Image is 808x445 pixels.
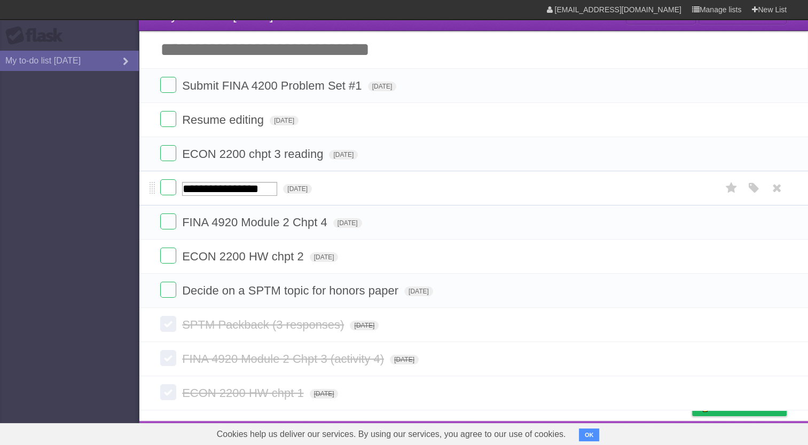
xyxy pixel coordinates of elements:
span: Submit FINA 4200 Problem Set #1 [182,79,364,92]
label: Star task [721,179,742,197]
span: ECON 2200 HW chpt 1 [182,386,306,400]
label: Done [160,248,176,264]
span: [DATE] [368,82,397,91]
label: Done [160,350,176,366]
span: Decide on a SPTM topic for honors paper [182,284,401,297]
label: Done [160,316,176,332]
span: [DATE] [270,116,299,125]
button: OK [579,428,600,441]
span: FINA 4920 Module 2 Chpt 3 (activity 4) [182,352,387,365]
span: ECON 2200 chpt 3 reading [182,147,326,161]
label: Done [160,145,176,161]
label: Done [160,179,176,195]
div: Flask [5,26,69,45]
span: [DATE] [283,184,312,194]
span: FINA 4920 Module 2 Chpt 4 [182,216,330,229]
span: Buy me a coffee [715,397,781,416]
span: [DATE] [333,218,362,228]
span: SPTM Packback (3 responses) [182,318,347,331]
span: [DATE] [310,252,339,262]
span: ECON 2200 HW chpt 2 [182,250,306,263]
label: Done [160,384,176,400]
label: Done [160,77,176,93]
span: [DATE] [404,287,433,296]
label: Done [160,111,176,127]
span: Cookies help us deliver our services. By using our services, you agree to our use of cookies. [206,424,577,445]
label: Done [160,282,176,298]
span: [DATE] [350,321,379,330]
span: Resume editing [182,113,266,126]
span: [DATE] [390,355,419,364]
span: [DATE] [329,150,358,160]
span: [DATE] [310,389,339,399]
label: Done [160,213,176,229]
